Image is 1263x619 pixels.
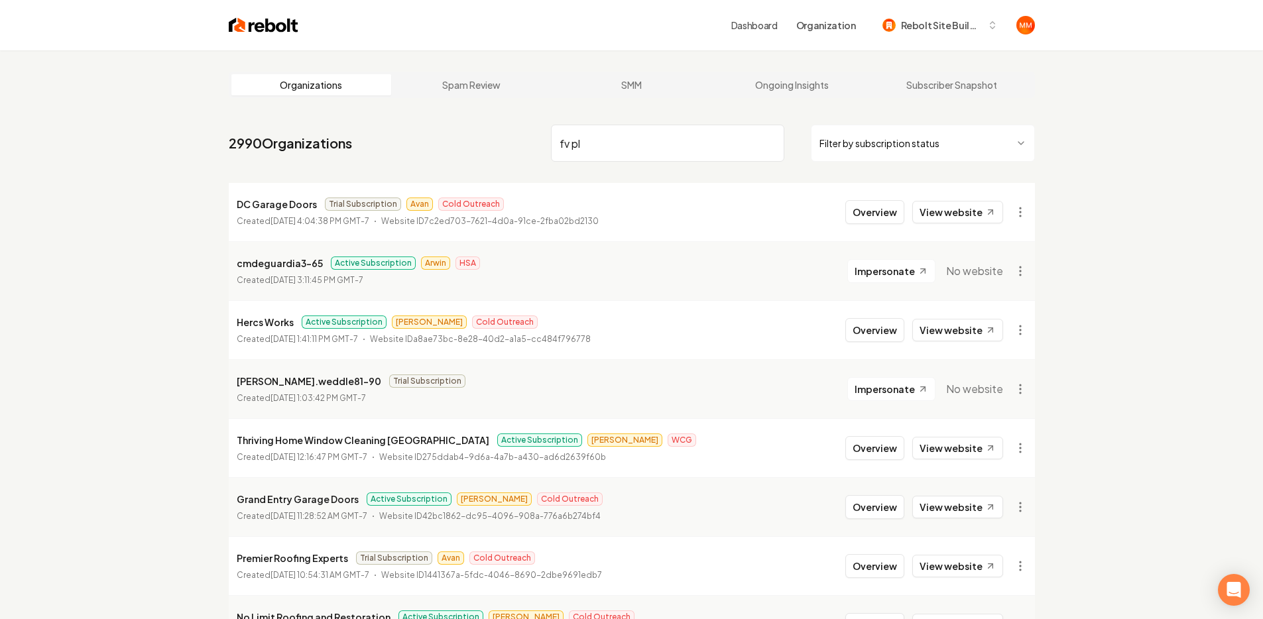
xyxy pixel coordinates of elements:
[237,196,317,212] p: DC Garage Doors
[421,256,450,270] span: Arwin
[331,256,416,270] span: Active Subscription
[472,315,538,329] span: Cold Outreach
[1218,574,1250,606] div: Open Intercom Messenger
[668,433,696,447] span: WCG
[406,197,433,211] span: Avan
[231,74,392,95] a: Organizations
[497,433,582,447] span: Active Subscription
[788,13,864,37] button: Organization
[1016,16,1035,34] img: Matthew Meyer
[325,197,401,211] span: Trial Subscription
[237,510,367,523] p: Created
[381,215,599,228] p: Website ID 7c2ed703-7621-4d0a-91ce-2fba02bd2130
[912,319,1003,341] a: View website
[845,200,904,224] button: Overview
[847,377,935,401] button: Impersonate
[237,569,369,582] p: Created
[229,16,298,34] img: Rebolt Logo
[438,197,504,211] span: Cold Outreach
[370,333,591,346] p: Website ID a8ae73bc-8e28-40d2-a1a5-cc484f796778
[379,510,601,523] p: Website ID 42bc1862-dc95-4096-908a-776a6b274bf4
[946,381,1003,397] span: No website
[237,491,359,507] p: Grand Entry Garage Doors
[302,315,387,329] span: Active Subscription
[731,19,778,32] a: Dashboard
[392,315,467,329] span: [PERSON_NAME]
[237,451,367,464] p: Created
[367,492,451,506] span: Active Subscription
[912,555,1003,577] a: View website
[381,569,602,582] p: Website ID 1441367a-5fdc-4046-8690-2dbe9691edb7
[855,382,915,396] span: Impersonate
[229,134,352,152] a: 2990Organizations
[237,550,348,566] p: Premier Roofing Experts
[901,19,982,32] span: Rebolt Site Builder
[455,256,480,270] span: HSA
[912,496,1003,518] a: View website
[1016,16,1035,34] button: Open user button
[271,275,363,285] time: [DATE] 3:11:45 PM GMT-7
[469,551,535,565] span: Cold Outreach
[271,393,366,403] time: [DATE] 1:03:42 PM GMT-7
[855,264,915,278] span: Impersonate
[845,436,904,460] button: Overview
[711,74,872,95] a: Ongoing Insights
[882,19,896,32] img: Rebolt Site Builder
[271,334,358,344] time: [DATE] 1:41:11 PM GMT-7
[356,551,432,565] span: Trial Subscription
[237,333,358,346] p: Created
[552,74,712,95] a: SMM
[237,392,366,405] p: Created
[912,437,1003,459] a: View website
[271,452,367,462] time: [DATE] 12:16:47 PM GMT-7
[391,74,552,95] a: Spam Review
[237,314,294,330] p: Hercs Works
[587,433,662,447] span: [PERSON_NAME]
[237,255,323,271] p: cmdeguardia3-65
[872,74,1032,95] a: Subscriber Snapshot
[271,216,369,226] time: [DATE] 4:04:38 PM GMT-7
[845,554,904,578] button: Overview
[237,215,369,228] p: Created
[912,201,1003,223] a: View website
[389,374,465,388] span: Trial Subscription
[845,495,904,519] button: Overview
[379,451,606,464] p: Website ID 275ddab4-9d6a-4a7b-a430-ad6d2639f60b
[271,570,369,580] time: [DATE] 10:54:31 AM GMT-7
[237,274,363,287] p: Created
[237,432,489,448] p: Thriving Home Window Cleaning [GEOGRAPHIC_DATA]
[847,259,935,283] button: Impersonate
[271,511,367,521] time: [DATE] 11:28:52 AM GMT-7
[237,373,381,389] p: [PERSON_NAME].weddle81-90
[845,318,904,342] button: Overview
[551,125,784,162] input: Search by name or ID
[946,263,1003,279] span: No website
[457,492,532,506] span: [PERSON_NAME]
[537,492,603,506] span: Cold Outreach
[438,551,464,565] span: Avan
